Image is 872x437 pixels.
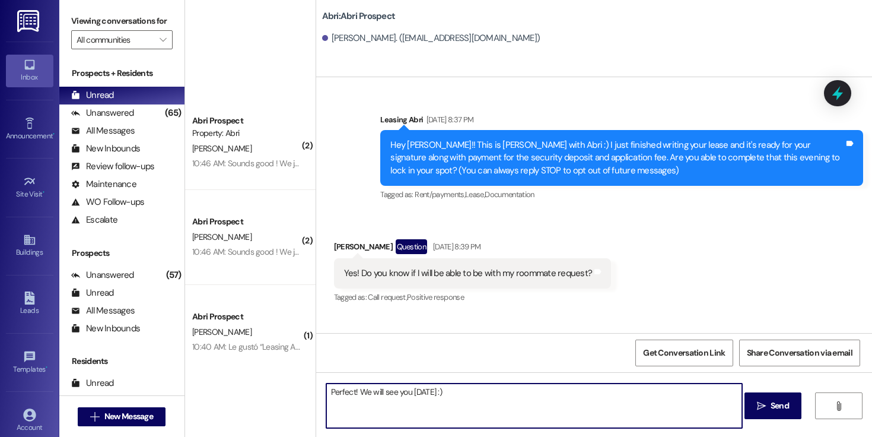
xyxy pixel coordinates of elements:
[71,125,135,137] div: All Messages
[6,172,53,204] a: Site Visit •
[71,107,134,119] div: Unanswered
[71,89,114,102] div: Unread
[407,292,464,302] span: Positive response
[322,10,396,23] b: Abri: Abri Prospect
[380,113,863,130] div: Leasing Abri
[6,55,53,87] a: Inbox
[326,384,742,428] textarea: Perfect! We will see you [DATE] :)
[192,143,252,154] span: [PERSON_NAME]
[53,130,55,138] span: •
[71,160,154,173] div: Review follow-ups
[168,392,184,410] div: (8)
[104,410,153,423] span: New Message
[424,113,474,126] div: [DATE] 8:37 PM
[71,287,114,299] div: Unread
[334,239,612,258] div: [PERSON_NAME]
[192,232,252,242] span: [PERSON_NAME]
[390,139,844,177] div: Hey [PERSON_NAME]!! This is [PERSON_NAME] with Abri :) I just finished writing your lease and it'...
[6,405,53,437] a: Account
[59,355,184,368] div: Residents
[77,30,154,49] input: All communities
[162,104,184,122] div: (65)
[430,240,481,253] div: [DATE] 8:39 PM
[192,127,302,140] div: Property: Abri
[71,196,144,208] div: WO Follow-ups
[465,189,485,199] span: Lease ,
[71,178,136,191] div: Maintenance
[6,230,53,262] a: Buildings
[71,377,114,389] div: Unread
[643,347,725,359] span: Get Conversation Link
[43,188,44,197] span: •
[635,340,733,366] button: Get Conversation Link
[747,347,852,359] span: Share Conversation via email
[192,311,302,323] div: Abri Prospect
[396,239,427,254] div: Question
[739,340,860,366] button: Share Conversation via email
[6,288,53,320] a: Leads
[6,347,53,379] a: Templates •
[771,400,789,412] span: Send
[71,12,173,30] label: Viewing conversations for
[17,10,42,32] img: ResiDesk Logo
[192,327,252,337] span: [PERSON_NAME]
[834,401,843,411] i: 
[71,214,117,226] div: Escalate
[71,142,140,155] div: New Inbounds
[485,189,534,199] span: Documentation
[59,67,184,80] div: Prospects + Residents
[90,412,99,422] i: 
[368,292,407,302] span: Call request ,
[344,267,593,280] div: Yes! Do you know if I will be able to be with my roommate request?
[415,189,465,199] span: Rent/payments ,
[322,32,540,45] div: [PERSON_NAME]. ([EMAIL_ADDRESS][DOMAIN_NAME])
[192,216,302,228] div: Abri Prospect
[192,246,478,257] div: 10:46 AM: Sounds good ! We just finished signing let me know when it goes through
[78,407,166,426] button: New Message
[59,247,184,259] div: Prospects
[160,35,166,45] i: 
[71,322,140,335] div: New Inbounds
[71,305,135,317] div: All Messages
[744,392,802,419] button: Send
[757,401,766,411] i: 
[334,289,612,306] div: Tagged as:
[71,395,134,407] div: Unanswered
[192,158,478,169] div: 10:46 AM: Sounds good ! We just finished signing let me know when it goes through
[163,266,184,284] div: (57)
[380,186,863,203] div: Tagged as:
[71,269,134,281] div: Unanswered
[46,363,47,372] span: •
[192,115,302,127] div: Abri Prospect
